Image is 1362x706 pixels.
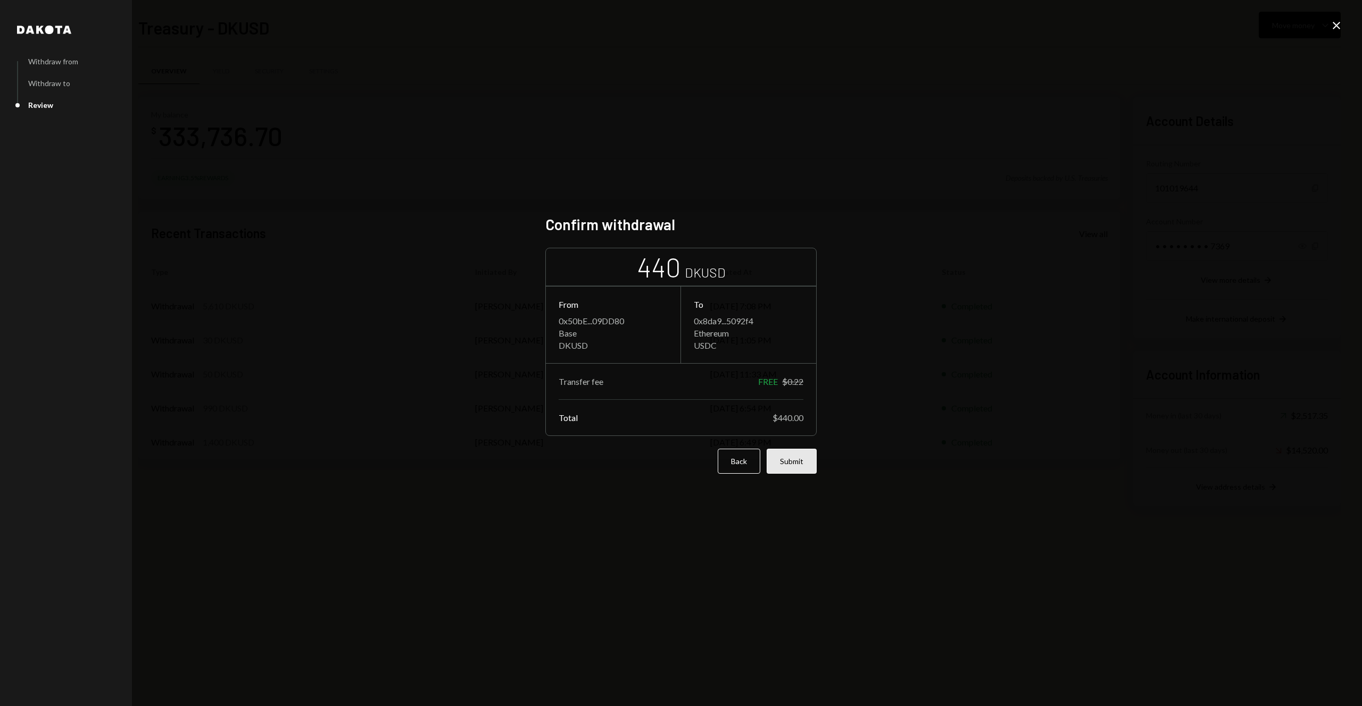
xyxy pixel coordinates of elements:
div: Review [28,100,53,110]
div: 0x8da9...5092f4 [694,316,803,326]
div: From [559,299,668,309]
div: $0.22 [782,376,803,386]
div: Transfer fee [559,376,603,386]
div: DKUSD [685,264,726,281]
button: Back [718,449,760,474]
button: Submit [767,449,817,474]
div: $440.00 [773,413,803,423]
div: Ethereum [694,328,803,338]
div: Total [559,413,578,423]
div: DKUSD [559,340,668,350]
div: Withdraw from [28,57,78,66]
div: To [694,299,803,309]
div: Base [559,328,668,338]
div: USDC [694,340,803,350]
h2: Confirm withdrawal [545,214,817,235]
div: FREE [758,376,778,386]
div: 0x50bE...09DD80 [559,316,668,326]
div: 440 [637,250,680,284]
div: Withdraw to [28,79,70,88]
